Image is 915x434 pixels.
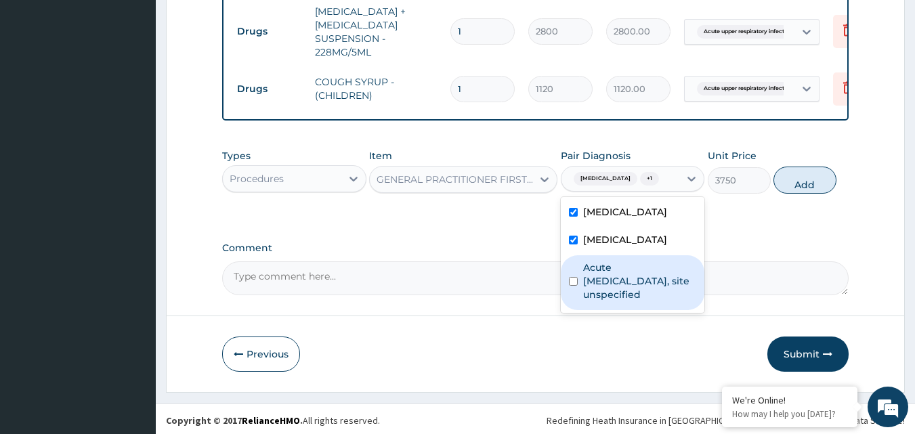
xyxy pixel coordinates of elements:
[583,233,667,246] label: [MEDICAL_DATA]
[369,149,392,162] label: Item
[25,68,55,102] img: d_794563401_company_1708531726252_794563401
[222,337,300,372] button: Previous
[547,414,905,427] div: Redefining Heath Insurance in [GEOGRAPHIC_DATA] using Telemedicine and Data Science!
[574,172,637,186] span: [MEDICAL_DATA]
[79,131,187,267] span: We're online!
[583,205,667,219] label: [MEDICAL_DATA]
[708,149,757,162] label: Unit Price
[640,172,659,186] span: + 1
[308,68,444,109] td: COUGH SYRUP - (CHILDREN)
[732,408,847,420] p: How may I help you today?
[377,173,534,186] div: GENERAL PRACTITIONER FIRST OUTPATIENT CONSULTATION
[166,414,303,427] strong: Copyright © 2017 .
[230,77,308,102] td: Drugs
[697,25,795,39] span: Acute upper respiratory infect...
[222,242,849,254] label: Comment
[230,172,284,186] div: Procedures
[242,414,300,427] a: RelianceHMO
[230,19,308,44] td: Drugs
[222,150,251,162] label: Types
[767,337,849,372] button: Submit
[222,7,255,39] div: Minimize live chat window
[70,76,228,93] div: Chat with us now
[697,82,795,95] span: Acute upper respiratory infect...
[561,149,631,162] label: Pair Diagnosis
[7,290,258,337] textarea: Type your message and hit 'Enter'
[583,261,697,301] label: Acute [MEDICAL_DATA], site unspecified
[773,167,836,194] button: Add
[732,394,847,406] div: We're Online!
